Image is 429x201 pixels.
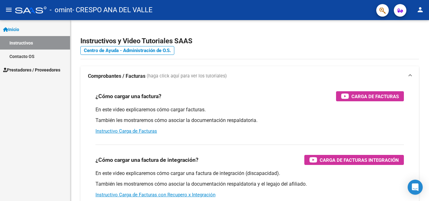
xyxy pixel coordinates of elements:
[95,156,198,164] h3: ¿Cómo cargar una factura de integración?
[320,156,399,164] span: Carga de Facturas Integración
[80,66,419,86] mat-expansion-panel-header: Comprobantes / Facturas (haga click aquí para ver los tutoriales)
[95,170,404,177] p: En este video explicaremos cómo cargar una factura de integración (discapacidad).
[3,26,19,33] span: Inicio
[80,46,174,55] a: Centro de Ayuda - Administración de O.S.
[95,106,404,113] p: En este video explicaremos cómo cargar facturas.
[95,92,161,101] h3: ¿Cómo cargar una factura?
[147,73,227,80] span: (haga click aquí para ver los tutoriales)
[408,180,423,195] div: Open Intercom Messenger
[3,66,60,73] span: Prestadores / Proveedores
[336,91,404,101] button: Carga de Facturas
[304,155,404,165] button: Carga de Facturas Integración
[95,117,404,124] p: También les mostraremos cómo asociar la documentación respaldatoria.
[88,73,145,80] strong: Comprobantes / Facturas
[95,181,404,188] p: También les mostraremos cómo asociar la documentación respaldatoria y el legajo del afiliado.
[72,3,153,17] span: - CRESPO ANA DEL VALLE
[50,3,72,17] span: - omint
[95,192,215,198] a: Instructivo Carga de Facturas con Recupero x Integración
[351,93,399,100] span: Carga de Facturas
[5,6,13,13] mat-icon: menu
[416,6,424,13] mat-icon: person
[80,35,419,47] h2: Instructivos y Video Tutoriales SAAS
[95,128,157,134] a: Instructivo Carga de Facturas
